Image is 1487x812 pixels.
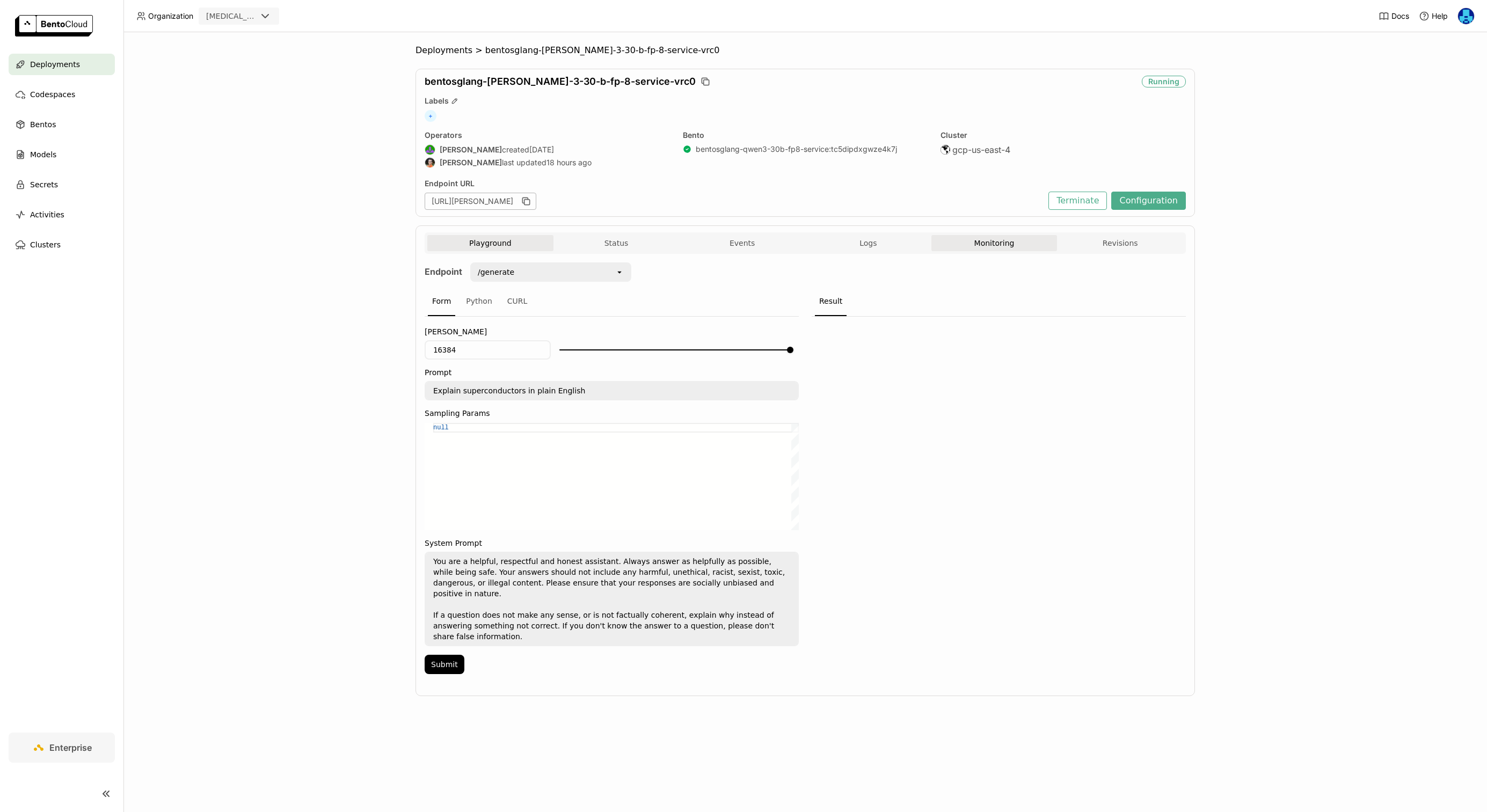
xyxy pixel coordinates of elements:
[440,145,502,155] strong: [PERSON_NAME]
[462,287,497,316] div: Python
[1142,76,1186,87] div: Running
[425,144,670,155] div: created
[9,54,115,75] a: Deployments
[425,266,462,277] strong: Endpoint
[9,144,115,165] a: Models
[30,88,75,101] span: Codespaces
[428,287,455,316] div: Form
[440,158,502,167] strong: [PERSON_NAME]
[553,235,680,251] button: Status
[546,158,592,167] span: 18 hours ago
[615,268,624,276] svg: open
[30,208,64,221] span: Activities
[433,424,449,431] span: null
[425,409,799,418] label: Sampling Params
[952,144,1010,155] span: gcp-us-east-4
[425,158,435,167] img: Sean Sheng
[30,178,58,191] span: Secrets
[427,235,553,251] button: Playground
[683,130,928,140] div: Bento
[931,235,1058,251] button: Monitoring
[787,347,793,353] div: Accessibility label
[425,368,799,377] label: Prompt
[679,235,805,251] button: Events
[515,267,516,277] input: Selected /generate.
[9,114,115,135] a: Bentos
[9,204,115,225] a: Activities
[1111,192,1186,210] button: Configuration
[425,193,536,210] div: [URL][PERSON_NAME]
[148,11,193,21] span: Organization
[425,655,464,674] button: Submit
[425,130,670,140] div: Operators
[1057,235,1183,251] button: Revisions
[941,130,1186,140] div: Cluster
[425,157,670,168] div: last updated
[815,287,847,316] div: Result
[9,174,115,195] a: Secrets
[1048,192,1107,210] button: Terminate
[503,287,532,316] div: CURL
[49,742,92,753] span: Enterprise
[416,45,472,56] span: Deployments
[472,45,485,56] span: >
[425,327,799,336] label: [PERSON_NAME]
[30,118,56,131] span: Bentos
[425,110,436,122] span: +
[1458,8,1474,24] img: Yi Guo
[30,58,80,71] span: Deployments
[485,45,720,56] span: bentosglang-[PERSON_NAME]-3-30-b-fp-8-service-vrc0
[425,96,1186,106] div: Labels
[425,179,1043,188] div: Endpoint URL
[9,234,115,255] a: Clusters
[426,553,798,645] textarea: You are a helpful, respectful and honest assistant. Always answer as helpfully as possible, while...
[426,382,798,399] textarea: Explain superconductors in plain English
[15,15,93,36] img: logo
[425,145,435,155] img: Shenyang Zhao
[258,11,259,22] input: Selected revia.
[478,267,514,277] div: /generate
[425,539,799,547] label: System Prompt
[529,145,554,155] span: [DATE]
[425,76,696,87] span: bentosglang-[PERSON_NAME]-3-30-b-fp-8-service-vrc0
[30,148,56,161] span: Models
[1391,11,1409,21] span: Docs
[1432,11,1448,21] span: Help
[206,11,257,21] div: [MEDICAL_DATA]
[696,144,897,154] a: bentosglang-qwen3-30b-fp8-service:tc5dipdxgwze4k7j
[1419,11,1448,21] div: Help
[9,733,115,763] a: Enterprise
[30,238,61,251] span: Clusters
[416,45,1195,56] nav: Breadcrumbs navigation
[1379,11,1409,21] a: Docs
[9,84,115,105] a: Codespaces
[859,238,877,248] span: Logs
